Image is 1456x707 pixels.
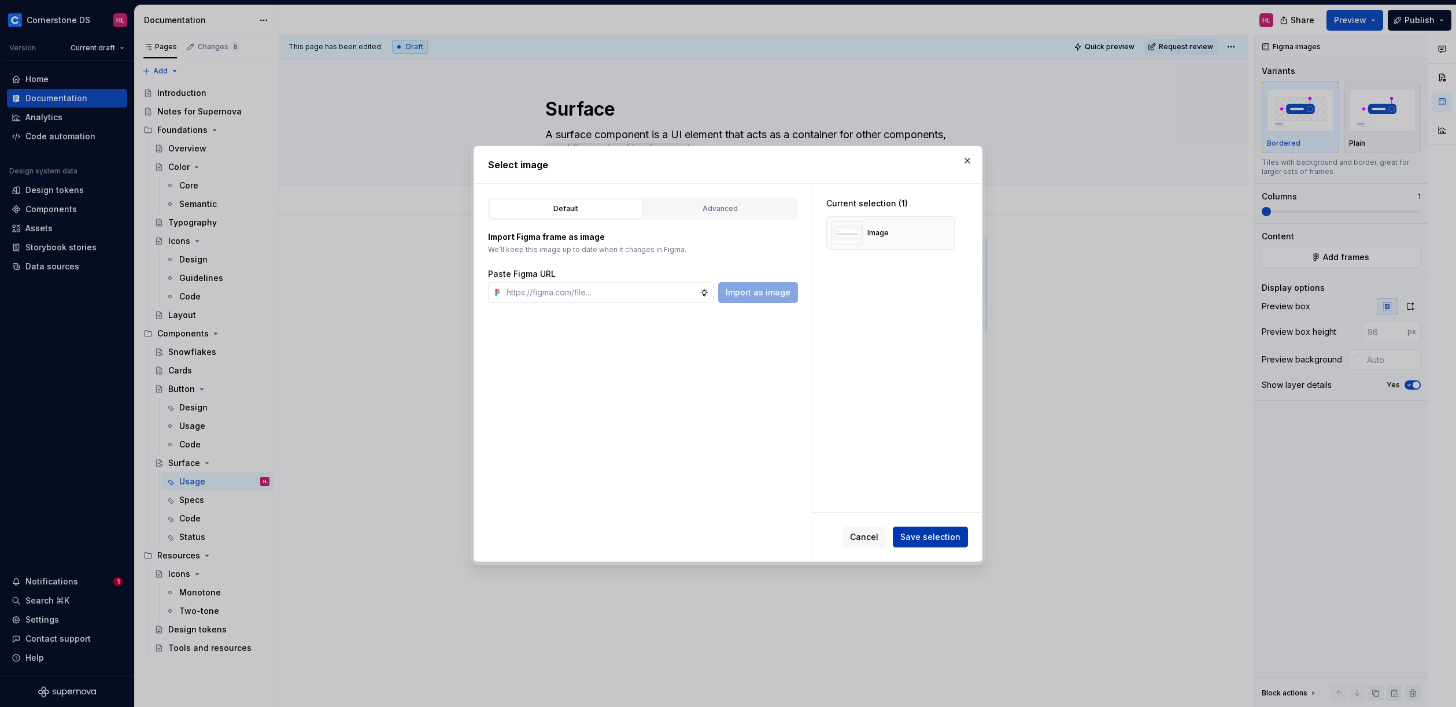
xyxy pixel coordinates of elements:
button: Cancel [842,527,886,547]
div: Current selection (1) [826,198,955,209]
p: Import Figma frame as image [488,231,798,243]
div: Image [867,228,889,238]
h2: Select image [488,158,968,172]
input: https://figma.com/file... [502,282,700,303]
label: Paste Figma URL [488,268,556,280]
div: Advanced [648,203,793,214]
p: We’ll keep this image up to date when it changes in Figma. [488,245,798,254]
button: Save selection [893,527,968,547]
span: Cancel [850,531,878,543]
div: Default [493,203,638,214]
span: Save selection [900,531,960,543]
